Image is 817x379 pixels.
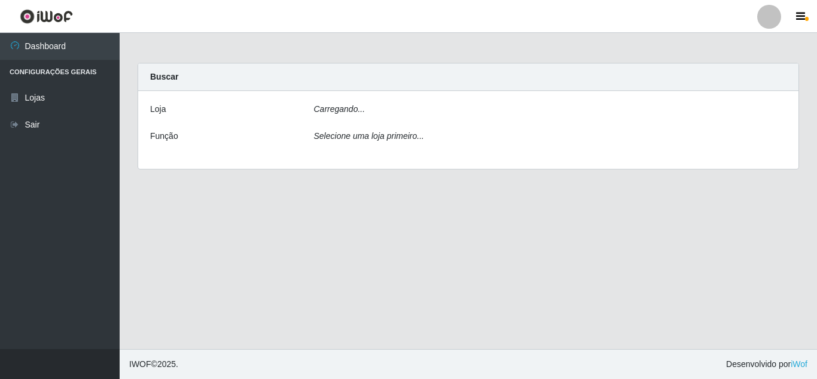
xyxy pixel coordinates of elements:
[129,358,178,371] span: © 2025 .
[150,72,178,81] strong: Buscar
[791,359,807,369] a: iWof
[726,358,807,371] span: Desenvolvido por
[314,131,424,141] i: Selecione uma loja primeiro...
[20,9,73,24] img: CoreUI Logo
[150,103,166,116] label: Loja
[314,104,365,114] i: Carregando...
[129,359,151,369] span: IWOF
[150,130,178,142] label: Função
